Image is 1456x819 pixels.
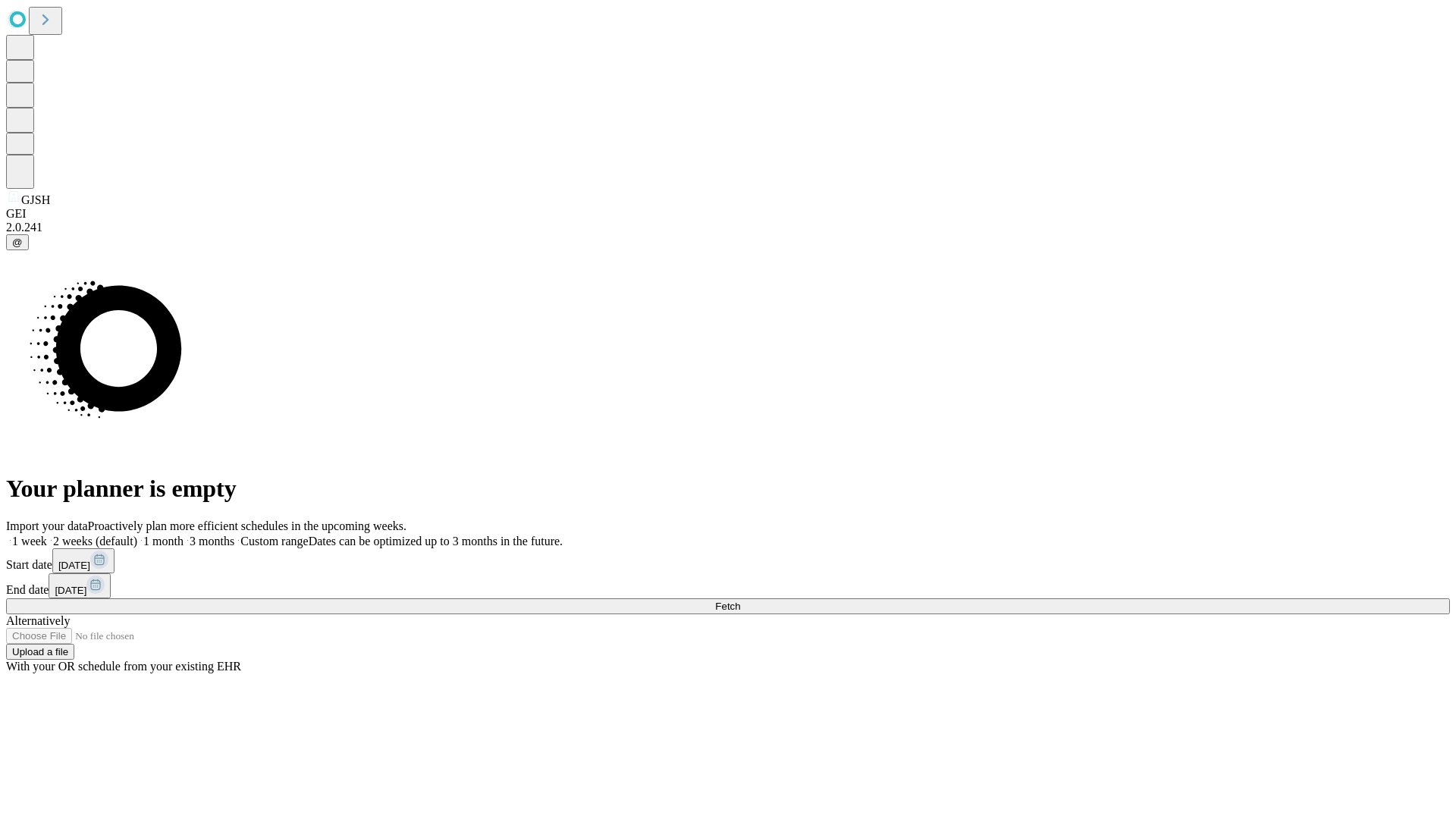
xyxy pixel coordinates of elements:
h1: Your planner is empty [6,475,1450,503]
button: Fetch [6,598,1450,614]
button: Upload a file [6,644,74,660]
span: Dates can be optimized up to 3 months in the future. [309,535,563,548]
div: Start date [6,548,1450,573]
span: Proactively plan more efficient schedules in the upcoming weeks. [88,519,406,532]
span: GJSH [21,193,50,206]
span: Fetch [715,601,740,612]
button: [DATE] [52,548,115,573]
button: [DATE] [49,573,111,598]
span: 3 months [190,535,234,548]
span: 1 month [143,535,184,548]
div: GEI [6,207,1450,221]
span: [DATE] [55,585,86,596]
span: With your OR schedule from your existing EHR [6,660,241,673]
span: 1 week [12,535,47,548]
span: @ [12,237,23,248]
button: @ [6,234,29,250]
span: 2 weeks (default) [53,535,137,548]
span: Import your data [6,519,88,532]
span: Custom range [240,535,308,548]
div: End date [6,573,1450,598]
span: Alternatively [6,614,70,627]
span: [DATE] [58,560,90,571]
div: 2.0.241 [6,221,1450,234]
